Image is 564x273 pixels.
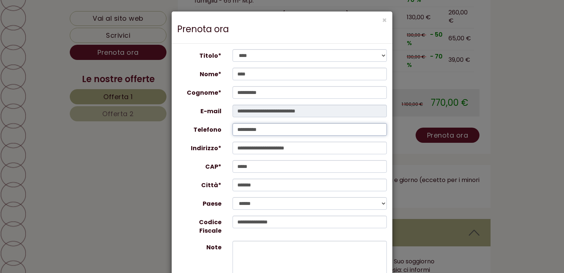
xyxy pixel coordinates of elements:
[172,49,227,60] label: Titolo*
[172,68,227,79] label: Nome*
[172,105,227,116] label: E-mail
[172,179,227,190] label: Città*
[382,16,387,24] button: ×
[124,6,167,18] div: mercoledì
[6,21,125,44] div: Buon giorno, come possiamo aiutarla?
[172,86,227,97] label: Cognome*
[11,37,121,43] small: 22:35
[172,142,227,153] label: Indirizzo*
[172,216,227,235] label: Codice Fiscale
[172,241,227,252] label: Note
[172,197,227,208] label: Paese
[172,123,227,134] label: Telefono
[177,24,387,34] h3: Prenota ora
[11,23,121,29] div: Hotel Tenz
[252,193,291,208] button: Invia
